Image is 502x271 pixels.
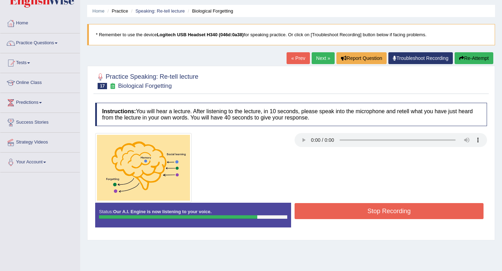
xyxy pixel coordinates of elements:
a: « Prev [287,52,310,64]
button: Re-Attempt [455,52,493,64]
a: Troubleshoot Recording [388,52,453,64]
strong: Our A.I. Engine is now listening to your voice. [113,209,212,214]
a: Home [92,8,105,14]
li: Biological Forgetting [186,8,233,14]
a: Home [0,14,80,31]
a: Predictions [0,93,80,110]
blockquote: * Remember to use the device for speaking practice. Or click on [Troubleshoot Recording] button b... [87,24,495,45]
a: Tests [0,53,80,71]
b: Logitech USB Headset H340 (046d:0a38) [157,32,244,37]
button: Stop Recording [295,203,484,219]
small: Biological Forgetting [118,83,172,89]
li: Practice [106,8,128,14]
b: Instructions: [102,108,136,114]
div: Status: [95,203,291,227]
h2: Practice Speaking: Re-tell lecture [95,72,198,89]
button: Report Question [336,52,387,64]
a: Online Class [0,73,80,91]
a: Next » [312,52,335,64]
a: Success Stories [0,113,80,130]
a: Your Account [0,153,80,170]
h4: You will hear a lecture. After listening to the lecture, in 10 seconds, please speak into the mic... [95,103,487,126]
a: Practice Questions [0,33,80,51]
small: Exam occurring question [109,83,116,90]
a: Speaking: Re-tell lecture [135,8,185,14]
span: 17 [98,83,107,89]
a: Strategy Videos [0,133,80,150]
